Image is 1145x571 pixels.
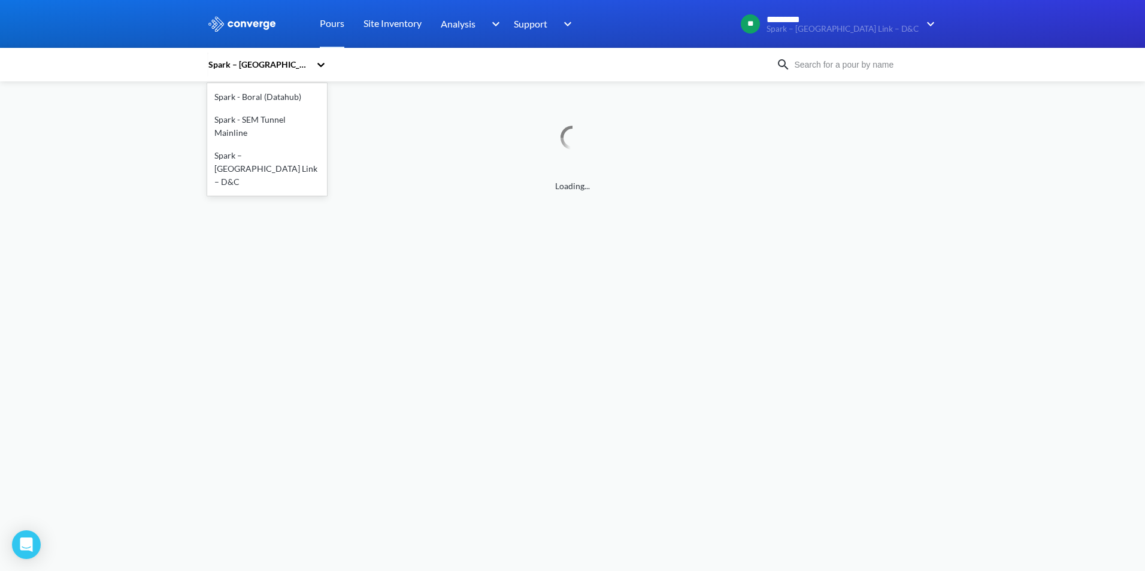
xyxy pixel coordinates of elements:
img: downArrow.svg [919,17,938,31]
div: Spark – [GEOGRAPHIC_DATA] Link – D&C [207,144,327,193]
span: Analysis [441,16,475,31]
span: Loading... [207,180,938,193]
input: Search for a pour by name [790,58,935,71]
div: Spark – [GEOGRAPHIC_DATA] Link – D&C [207,58,310,71]
span: Support [514,16,547,31]
div: Spark - Boral (Datahub) [207,86,327,108]
div: Open Intercom Messenger [12,530,41,559]
img: icon-search.svg [776,57,790,72]
img: downArrow.svg [484,17,503,31]
img: logo_ewhite.svg [207,16,277,32]
span: Spark – [GEOGRAPHIC_DATA] Link – D&C [767,25,919,34]
div: Spark - SEM Tunnel Mainline [207,108,327,144]
img: downArrow.svg [556,17,575,31]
